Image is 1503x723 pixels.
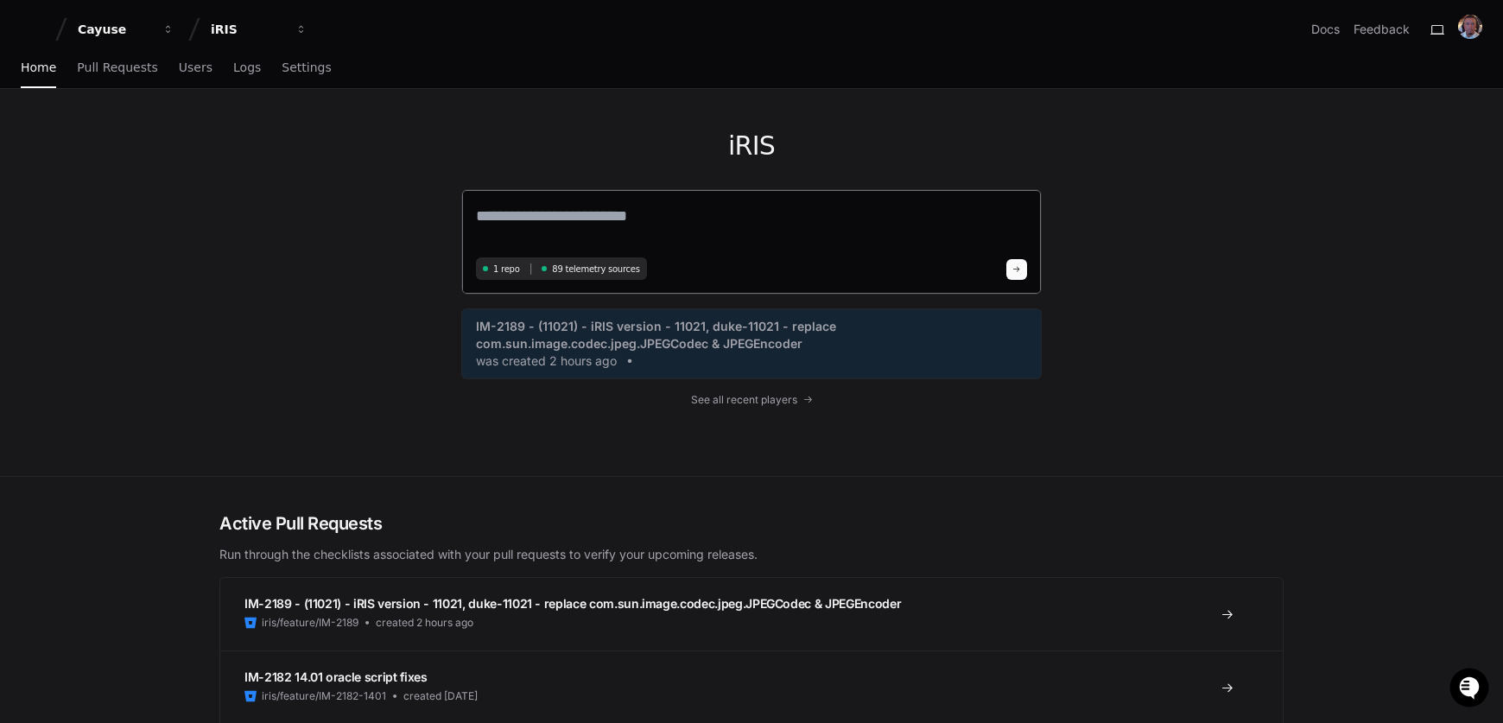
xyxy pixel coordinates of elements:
span: IM-2189 - (11021) - iRIS version - 11021, duke-11021 - replace com.sun.image.codec.jpeg.JPEGCodec... [244,596,901,611]
p: Run through the checklists associated with your pull requests to verify your upcoming releases. [219,546,1284,563]
a: Logs [233,48,261,88]
span: Settings [282,62,331,73]
span: See all recent players [691,393,797,407]
span: Users [179,62,212,73]
button: Feedback [1354,21,1410,38]
span: Pull Requests [77,62,157,73]
span: IM-2189 - (11021) - iRIS version - 11021, duke-11021 - replace com.sun.image.codec.jpeg.JPEGCodec... [476,318,1027,352]
div: We're available if you need us! [59,146,219,160]
span: Pylon [172,181,209,194]
a: Users [179,48,212,88]
h2: Active Pull Requests [219,511,1284,536]
a: Docs [1311,21,1340,38]
img: 1736555170064-99ba0984-63c1-480f-8ee9-699278ef63ed [17,129,48,160]
span: 89 telemetry sources [552,263,639,276]
iframe: Open customer support [1448,666,1494,713]
span: Home [21,62,56,73]
div: iRIS [211,21,285,38]
h1: iRIS [461,130,1042,162]
span: created [DATE] [403,689,478,703]
span: iris/feature/IM-2182-1401 [262,689,386,703]
span: created 2 hours ago [376,616,473,630]
a: Powered byPylon [122,181,209,194]
div: Cayuse [78,21,152,38]
button: iRIS [204,14,314,45]
a: Pull Requests [77,48,157,88]
a: IM-2189 - (11021) - iRIS version - 11021, duke-11021 - replace com.sun.image.codec.jpeg.JPEGCodec... [476,318,1027,370]
span: iris/feature/IM-2189 [262,616,358,630]
button: Start new chat [294,134,314,155]
a: See all recent players [461,393,1042,407]
a: IM-2189 - (11021) - iRIS version - 11021, duke-11021 - replace com.sun.image.codec.jpeg.JPEGCodec... [220,578,1283,650]
span: Logs [233,62,261,73]
a: Home [21,48,56,88]
a: Settings [282,48,331,88]
span: IM-2182 14.01 oracle script fixes [244,669,427,684]
span: 1 repo [493,263,520,276]
img: ACg8ocKAlM-Q7V_Zlx5XEqR6lUECShsWqs6mVKHrgbIkfdYQT94bKZE=s96-c [1458,15,1482,39]
div: Welcome [17,69,314,97]
div: Start new chat [59,129,283,146]
img: PlayerZero [17,17,52,52]
span: was created 2 hours ago [476,352,617,370]
button: Cayuse [71,14,181,45]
